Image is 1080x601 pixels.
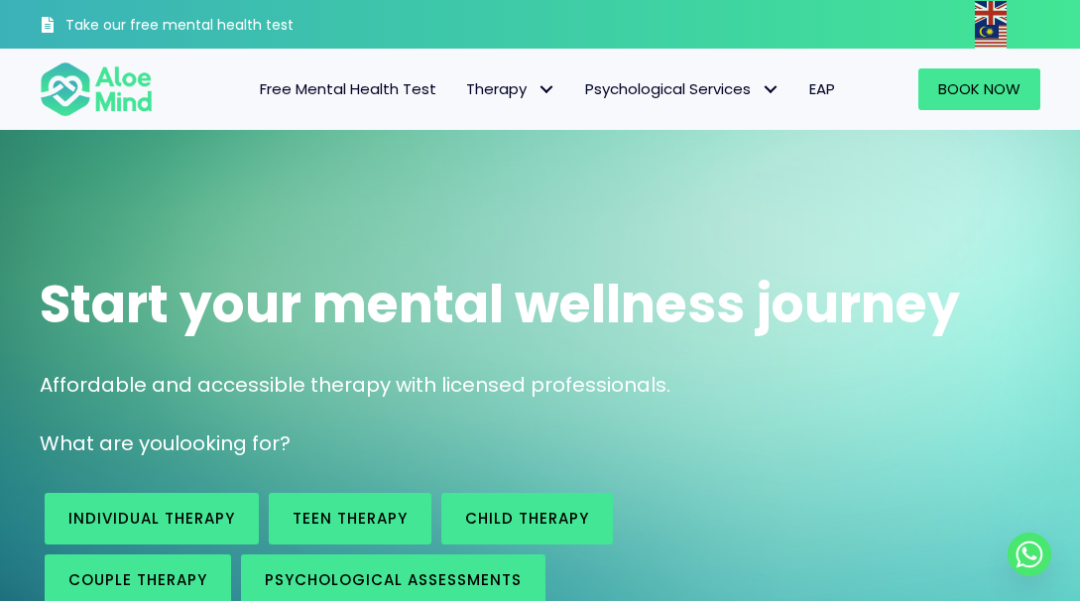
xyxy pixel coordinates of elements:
span: What are you [40,429,175,457]
span: Teen Therapy [293,508,408,529]
img: en [975,1,1007,25]
a: Whatsapp [1008,533,1051,576]
a: Child Therapy [441,493,613,544]
span: EAP [809,78,835,99]
img: Aloe mind Logo [40,60,153,118]
span: Psychological Services [585,78,780,99]
p: Affordable and accessible therapy with licensed professionals. [40,371,1040,400]
span: Free Mental Health Test [260,78,436,99]
span: Therapy [466,78,555,99]
h3: Take our free mental health test [65,16,349,36]
a: EAP [794,68,850,110]
span: Couple therapy [68,569,207,590]
span: Psychological assessments [265,569,522,590]
a: Free Mental Health Test [245,68,451,110]
a: Psychological ServicesPsychological Services: submenu [570,68,794,110]
a: Malay [975,25,1009,48]
span: Individual therapy [68,508,235,529]
span: Psychological Services: submenu [756,75,784,104]
span: Child Therapy [465,508,589,529]
span: Therapy: submenu [532,75,560,104]
a: Teen Therapy [269,493,431,544]
span: looking for? [175,429,291,457]
a: Take our free mental health test [40,5,349,49]
span: Start your mental wellness journey [40,268,960,340]
a: Individual therapy [45,493,259,544]
a: Book Now [918,68,1040,110]
span: Book Now [938,78,1020,99]
nav: Menu [173,68,851,110]
img: ms [975,25,1007,49]
a: TherapyTherapy: submenu [451,68,570,110]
